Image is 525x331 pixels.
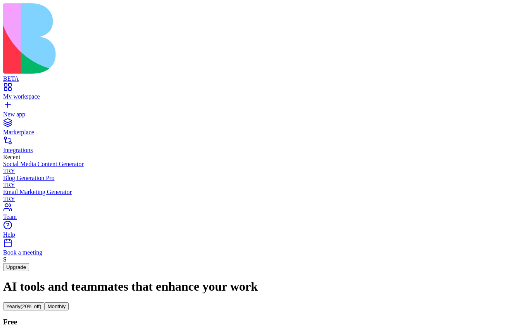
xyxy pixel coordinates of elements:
a: Blog Generation ProTRY [3,175,522,189]
a: Help [3,224,522,238]
a: Marketplace [3,122,522,136]
a: Upgrade [3,263,29,270]
a: Email Marketing GeneratorTRY [3,189,522,203]
button: Monthly [44,302,69,310]
div: TRY [3,196,522,203]
div: Social Media Content Generator [3,161,522,168]
div: TRY [3,168,522,175]
div: Integrations [3,147,522,154]
img: logo [3,3,315,74]
div: BETA [3,75,522,82]
a: New app [3,104,522,118]
div: Book a meeting [3,249,522,256]
div: Marketplace [3,129,522,136]
a: Social Media Content GeneratorTRY [3,161,522,175]
h3: Free [3,318,522,326]
button: Upgrade [3,263,29,271]
span: Recent [3,154,20,160]
div: Blog Generation Pro [3,175,522,182]
div: Team [3,213,522,220]
div: My workspace [3,93,522,100]
span: S [3,256,7,263]
div: Help [3,231,522,238]
h1: AI tools and teammates that enhance your work [3,279,522,294]
span: (20% off) [21,303,42,309]
button: Yearly [3,302,44,310]
a: Integrations [3,140,522,154]
a: Book a meeting [3,242,522,256]
div: New app [3,111,522,118]
a: My workspace [3,86,522,100]
div: Email Marketing Generator [3,189,522,196]
div: TRY [3,182,522,189]
a: BETA [3,68,522,82]
a: Team [3,206,522,220]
